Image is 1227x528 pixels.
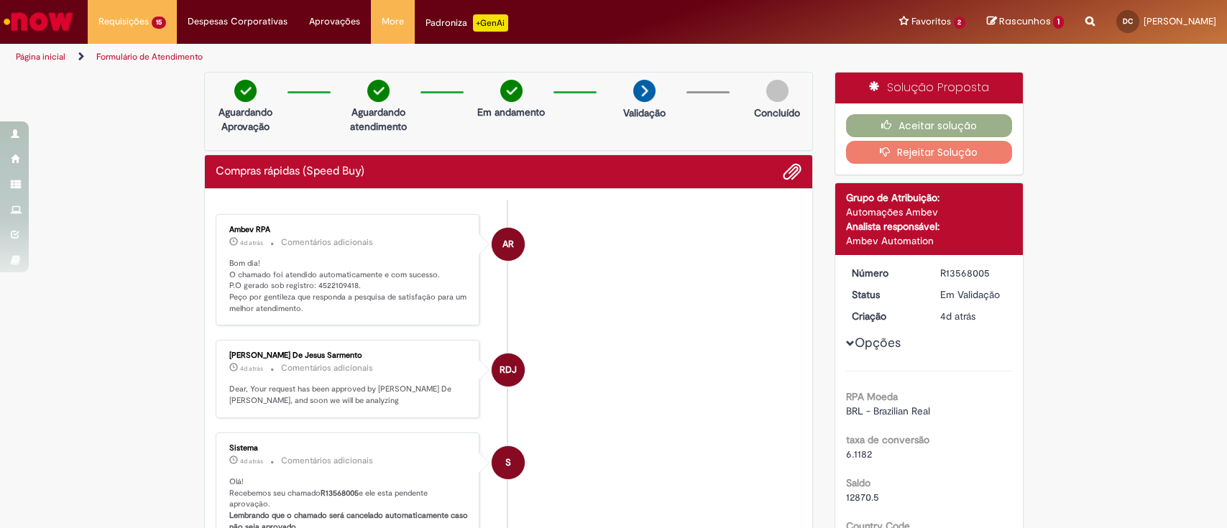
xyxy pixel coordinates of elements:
[216,165,364,178] h2: Compras rápidas (Speed Buy) Histórico de tíquete
[835,73,1023,103] div: Solução Proposta
[502,227,514,261] span: AR
[11,44,807,70] ul: Trilhas de página
[754,106,800,120] p: Concluído
[1123,17,1133,26] span: DC
[344,105,413,134] p: Aguardando atendimento
[954,17,966,29] span: 2
[940,309,1007,323] div: 25/09/2025 16:52:40
[846,390,898,403] b: RPA Moeda
[846,448,872,460] span: 6.1182
[98,14,149,29] span: Requisições
[841,309,929,323] dt: Criação
[477,105,545,119] p: Em andamento
[382,14,404,29] span: More
[96,51,203,62] a: Formulário de Atendimento
[367,80,390,102] img: check-circle-green.png
[846,476,870,489] b: Saldo
[940,287,1007,302] div: Em Validação
[426,14,508,32] div: Padroniza
[846,141,1012,164] button: Rejeitar Solução
[321,488,359,499] b: R13568005
[188,14,288,29] span: Despesas Corporativas
[281,362,373,374] small: Comentários adicionais
[240,457,263,466] span: 4d atrás
[281,455,373,467] small: Comentários adicionais
[473,14,508,32] p: +GenAi
[240,364,263,373] time: 26/09/2025 10:45:55
[234,80,257,102] img: check-circle-green.png
[940,310,975,323] time: 25/09/2025 16:52:40
[229,444,469,453] div: Sistema
[846,233,1012,248] div: Ambev Automation
[846,491,879,504] span: 12870.5
[492,353,525,386] div: Robson De Jesus Sarmento
[911,14,951,29] span: Favoritos
[240,364,263,373] span: 4d atrás
[987,15,1064,29] a: Rascunhos
[309,14,360,29] span: Aprovações
[211,105,280,134] p: Aguardando Aprovação
[1053,16,1064,29] span: 1
[229,258,469,315] p: Bom dia! O chamado foi atendido automaticamente e com sucesso. P.O gerado sob registro: 452210941...
[240,238,263,247] time: 26/09/2025 11:24:12
[783,162,801,181] button: Adicionar anexos
[229,384,469,406] p: Dear, Your request has been approved by [PERSON_NAME] De [PERSON_NAME], and soon we will be analy...
[229,226,469,234] div: Ambev RPA
[841,266,929,280] dt: Número
[240,238,263,247] span: 4d atrás
[240,457,263,466] time: 25/09/2025 16:52:52
[846,205,1012,219] div: Automações Ambev
[281,236,373,249] small: Comentários adicionais
[500,80,523,102] img: check-circle-green.png
[846,114,1012,137] button: Aceitar solução
[846,190,1012,205] div: Grupo de Atribuição:
[505,445,511,480] span: S
[1,7,75,36] img: ServiceNow
[846,433,929,446] b: taxa de conversão
[492,228,525,261] div: Ambev RPA
[846,404,930,417] span: BRL - Brazilian Real
[999,14,1051,28] span: Rascunhos
[623,106,666,120] p: Validação
[152,17,166,29] span: 15
[229,351,469,360] div: [PERSON_NAME] De Jesus Sarmento
[940,310,975,323] span: 4d atrás
[633,80,656,102] img: arrow-next.png
[16,51,65,62] a: Página inicial
[841,287,929,302] dt: Status
[846,219,1012,233] div: Analista responsável:
[766,80,789,102] img: img-circle-grey.png
[500,353,517,387] span: RDJ
[940,266,1007,280] div: R13568005
[1144,15,1216,27] span: [PERSON_NAME]
[492,446,525,479] div: System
